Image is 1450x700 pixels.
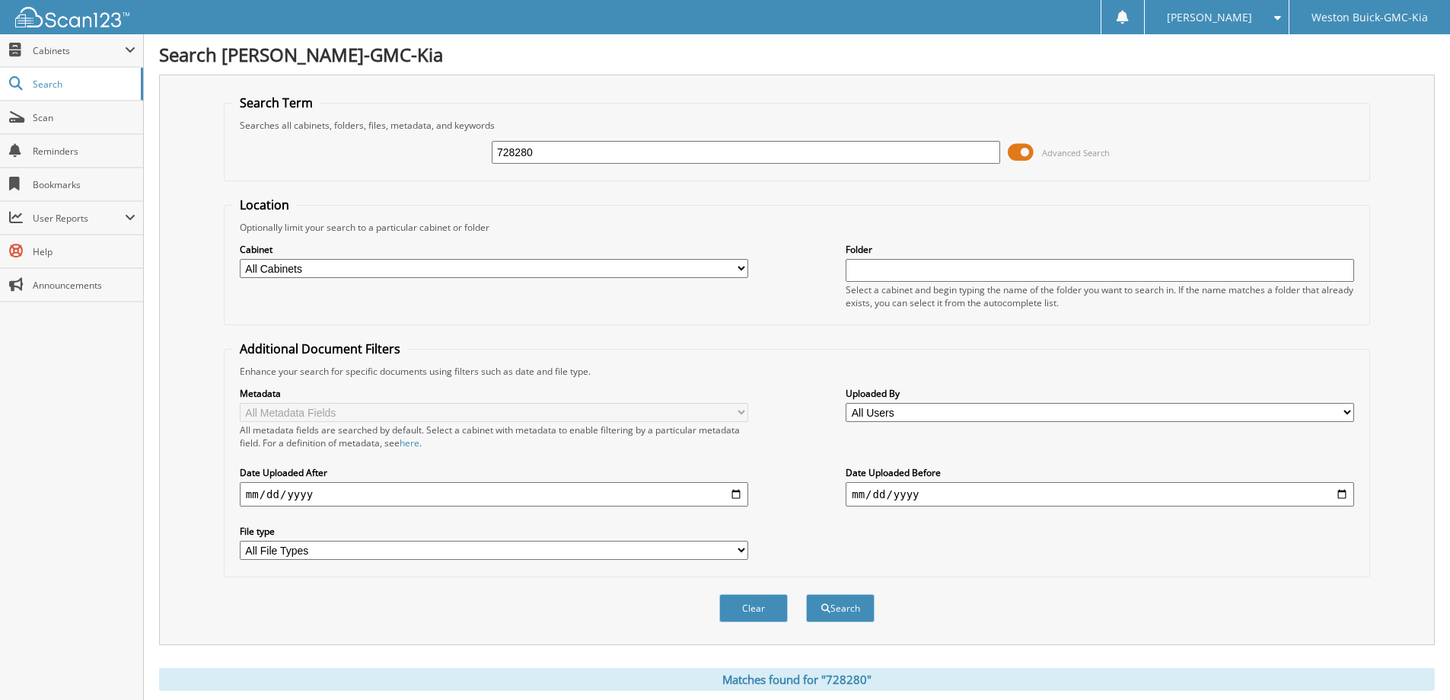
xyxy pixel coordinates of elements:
[400,436,419,449] a: here
[159,42,1435,67] h1: Search [PERSON_NAME]-GMC-Kia
[33,178,135,191] span: Bookmarks
[33,245,135,258] span: Help
[846,466,1354,479] label: Date Uploaded Before
[240,243,748,256] label: Cabinet
[33,44,125,57] span: Cabinets
[846,283,1354,309] div: Select a cabinet and begin typing the name of the folder you want to search in. If the name match...
[232,365,1362,378] div: Enhance your search for specific documents using filters such as date and file type.
[33,78,133,91] span: Search
[846,243,1354,256] label: Folder
[1311,13,1428,22] span: Weston Buick-GMC-Kia
[232,340,408,357] legend: Additional Document Filters
[15,7,129,27] img: scan123-logo-white.svg
[232,94,320,111] legend: Search Term
[240,424,748,449] div: All metadata fields are searched by default. Select a cabinet with metadata to enable filtering b...
[33,145,135,158] span: Reminders
[240,466,748,479] label: Date Uploaded After
[159,668,1435,691] div: Matches found for "728280"
[1167,13,1252,22] span: [PERSON_NAME]
[240,387,748,400] label: Metadata
[806,594,875,622] button: Search
[33,111,135,124] span: Scan
[232,119,1362,132] div: Searches all cabinets, folders, files, metadata, and keywords
[240,482,748,507] input: start
[1042,147,1110,158] span: Advanced Search
[240,525,748,538] label: File type
[719,594,788,622] button: Clear
[232,221,1362,234] div: Optionally limit your search to a particular cabinet or folder
[33,212,125,225] span: User Reports
[846,482,1354,507] input: end
[33,279,135,292] span: Announcements
[846,387,1354,400] label: Uploaded By
[232,197,297,213] legend: Location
